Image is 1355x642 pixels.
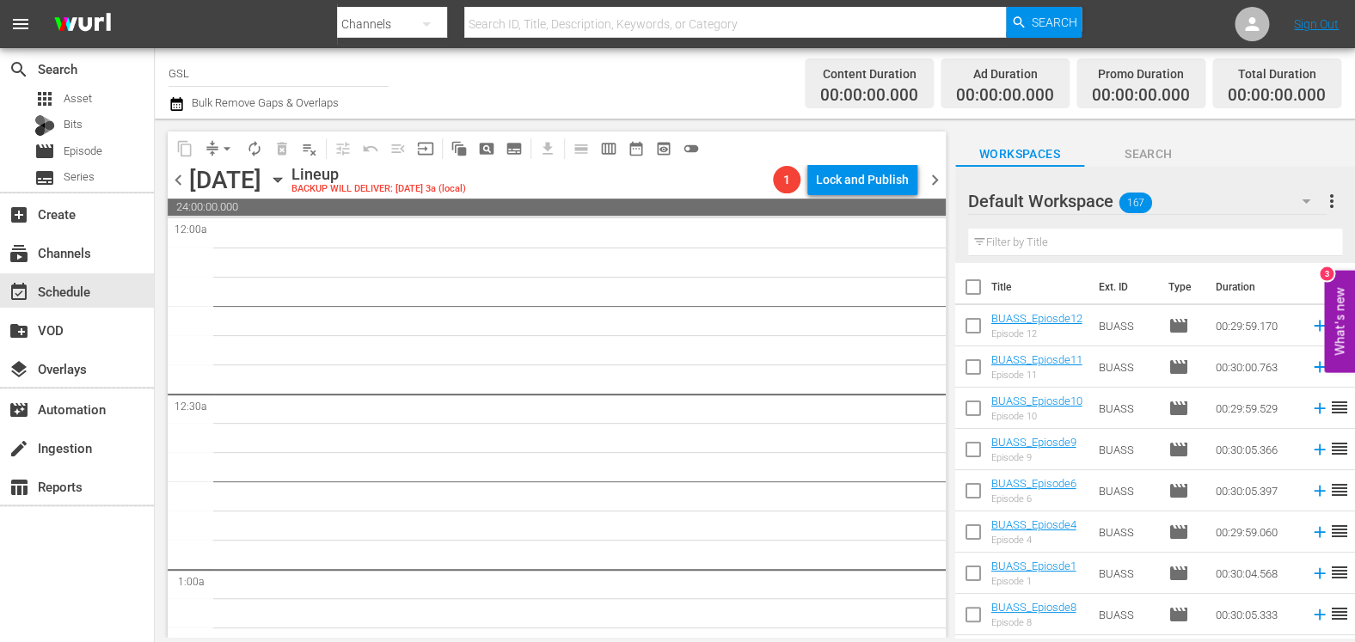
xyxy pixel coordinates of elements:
span: chevron_right [924,169,946,191]
span: 167 [1119,185,1151,221]
td: BUASS [1092,553,1162,594]
span: Channels [9,243,29,264]
span: Search [1032,7,1077,38]
svg: Add to Schedule [1310,440,1329,459]
span: Select an event to delete [268,135,296,162]
td: BUASS [1092,346,1162,388]
svg: Add to Schedule [1310,481,1329,500]
span: Episode [64,143,102,160]
td: 00:30:05.397 [1209,470,1303,511]
span: Clear Lineup [296,135,323,162]
svg: Add to Schedule [1310,605,1329,624]
span: calendar_view_week_outlined [600,140,617,157]
span: Customize Events [323,131,357,165]
span: reorder [1329,603,1350,624]
div: Promo Duration [1092,62,1190,86]
a: BUASS_Epiosde9 [991,436,1076,449]
svg: Add to Schedule [1310,523,1329,541]
span: 24 hours Lineup View is OFF [677,135,705,162]
span: input [417,140,434,157]
span: reorder [1329,562,1350,583]
span: Update Metadata from Key Asset [412,135,439,162]
td: BUASS [1092,594,1162,635]
span: Episode [1168,398,1189,419]
span: toggle_off [683,140,700,157]
span: 24:00:00.000 [168,199,946,216]
span: Series [34,168,55,188]
button: more_vert [1321,180,1342,222]
span: Month Calendar View [622,135,650,162]
span: 00:00:00.000 [1228,86,1326,106]
span: Asset [34,89,55,109]
button: Search [1006,7,1082,38]
span: Download as CSV [528,131,561,165]
div: Lock and Publish [816,164,909,195]
span: auto_awesome_motion_outlined [451,140,468,157]
td: 00:30:05.366 [1209,429,1303,470]
div: Default Workspace [968,177,1327,225]
button: Lock and Publish [807,164,917,195]
span: Episode [1168,563,1189,584]
span: Fill episodes with ad slates [384,135,412,162]
span: Episode [1168,522,1189,542]
span: reorder [1329,521,1350,541]
span: Search [1084,144,1213,165]
button: Open Feedback Widget [1324,270,1355,372]
span: Bits [64,116,83,133]
div: Content Duration [820,62,918,86]
span: Episode [1168,604,1189,625]
span: autorenew_outlined [246,140,263,157]
a: BUASS_Epiosde4 [991,518,1076,531]
th: Duration [1205,263,1309,311]
div: 3 [1320,266,1334,280]
div: Total Duration [1228,62,1326,86]
span: Loop Content [241,135,268,162]
td: BUASS [1092,511,1162,553]
div: Episode 10 [991,411,1082,422]
span: 00:00:00.000 [956,86,1054,106]
a: Sign Out [1294,17,1339,31]
div: Episode 11 [991,370,1082,381]
a: BUASS_Epiosde8 [991,601,1076,614]
td: 00:30:04.568 [1209,553,1303,594]
td: 00:30:00.763 [1209,346,1303,388]
span: reorder [1329,397,1350,418]
span: Reports [9,477,29,498]
div: Episode 1 [991,576,1076,587]
td: 00:29:59.170 [1209,305,1303,346]
span: arrow_drop_down [218,140,236,157]
td: BUASS [1092,305,1162,346]
div: [DATE] [189,166,261,194]
span: 1 [773,173,800,186]
svg: Add to Schedule [1310,358,1329,376]
a: BUASS_Epiosde11 [991,353,1082,366]
span: Series [64,168,95,186]
span: menu [10,14,31,34]
div: Episode 6 [991,493,1076,504]
div: Episode 9 [991,452,1076,463]
span: date_range_outlined [628,140,645,157]
td: 00:29:59.529 [1209,388,1303,429]
span: Bulk Remove Gaps & Overlaps [189,96,339,109]
a: BUASS_Epiosde1 [991,559,1076,572]
span: Overlays [9,359,29,380]
span: Episode [1168,480,1189,501]
a: BUASS_Episode6 [991,477,1076,490]
span: Create Series Block [500,135,528,162]
span: VOD [9,321,29,341]
th: Type [1158,263,1205,311]
span: reorder [1329,438,1350,459]
span: Copy Lineup [171,135,199,162]
span: Asset [64,90,92,107]
span: Episode [34,141,55,162]
th: Title [991,263,1088,311]
td: 00:29:59.060 [1209,511,1303,553]
span: subtitles_outlined [506,140,523,157]
img: ans4CAIJ8jUAAAAAAAAAAAAAAAAAAAAAAAAgQb4GAAAAAAAAAAAAAAAAAAAAAAAAJMjXAAAAAAAAAAAAAAAAAAAAAAAAgAT5G... [41,4,124,45]
span: preview_outlined [655,140,672,157]
span: Revert to Primary Episode [357,135,384,162]
span: View Backup [650,135,677,162]
td: BUASS [1092,429,1162,470]
span: compress [204,140,221,157]
a: BUASS_Epiosde12 [991,312,1082,325]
